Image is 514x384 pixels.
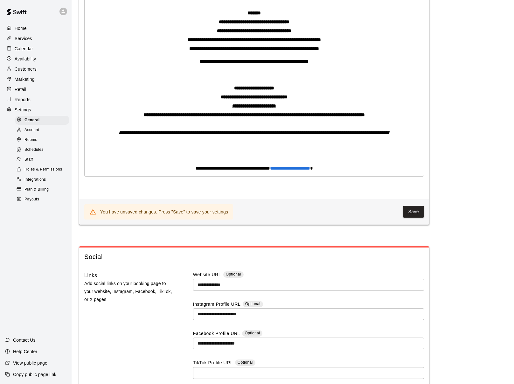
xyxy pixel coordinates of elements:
[15,135,72,145] a: Rooms
[13,371,56,378] p: Copy public page link
[5,34,66,43] a: Services
[245,331,260,335] span: Optional
[84,280,173,304] p: Add social links on your booking page to your website, Instagram, Facebook, TikTok, or X pages
[5,74,66,84] a: Marketing
[5,95,66,104] a: Reports
[24,177,46,183] span: Integrations
[24,117,40,123] span: General
[403,206,424,218] button: Save
[5,54,66,64] a: Availability
[15,145,69,154] div: Schedules
[15,66,37,72] p: Customers
[84,271,97,280] h6: Links
[24,186,49,193] span: Plan & Billing
[24,147,44,153] span: Schedules
[13,360,47,366] p: View public page
[15,125,72,135] a: Account
[5,44,66,53] a: Calendar
[24,157,33,163] span: Staff
[238,360,253,365] span: Optional
[13,337,36,343] p: Contact Us
[100,206,228,218] div: You have unsaved changes. Press "Save" to save your settings
[15,107,31,113] p: Settings
[15,155,72,165] a: Staff
[5,64,66,74] a: Customers
[5,24,66,33] a: Home
[15,25,27,31] p: Home
[15,45,33,52] p: Calendar
[15,175,72,185] a: Integrations
[15,56,36,62] p: Availability
[15,86,26,93] p: Retail
[15,145,72,155] a: Schedules
[15,185,72,194] a: Plan & Billing
[15,115,72,125] a: General
[193,360,233,367] label: TikTok Profile URL
[24,196,39,203] span: Payouts
[5,85,66,94] a: Retail
[15,194,72,204] a: Payouts
[13,348,37,355] p: Help Center
[193,271,221,279] label: Website URL
[15,195,69,204] div: Payouts
[15,165,69,174] div: Roles & Permissions
[15,76,35,82] p: Marketing
[5,105,66,115] a: Settings
[15,185,69,194] div: Plan & Billing
[15,165,72,175] a: Roles & Permissions
[15,175,69,184] div: Integrations
[15,96,31,103] p: Reports
[15,35,32,42] p: Services
[193,301,240,308] label: Instagram Profile URL
[84,253,424,261] span: Social
[24,166,62,173] span: Roles & Permissions
[15,155,69,164] div: Staff
[15,136,69,144] div: Rooms
[24,127,39,133] span: Account
[226,272,241,276] span: Optional
[24,137,37,143] span: Rooms
[15,116,69,125] div: General
[245,302,260,306] span: Optional
[15,126,69,135] div: Account
[193,330,240,338] label: Facebook Profile URL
